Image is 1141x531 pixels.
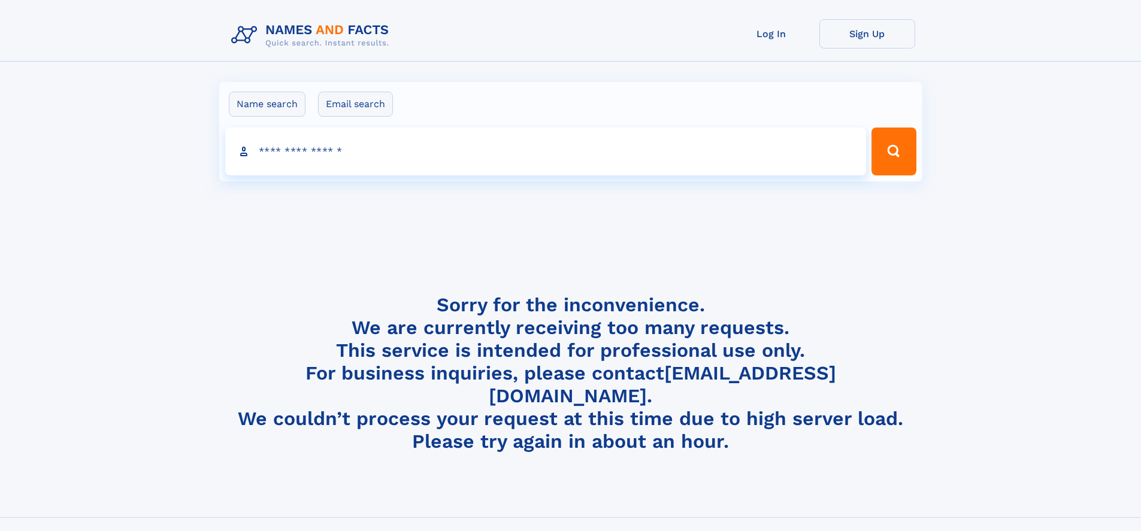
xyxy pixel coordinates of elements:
[819,19,915,48] a: Sign Up
[229,92,305,117] label: Name search
[226,19,399,51] img: Logo Names and Facts
[225,128,867,175] input: search input
[318,92,393,117] label: Email search
[489,362,836,407] a: [EMAIL_ADDRESS][DOMAIN_NAME]
[871,128,916,175] button: Search Button
[226,293,915,453] h4: Sorry for the inconvenience. We are currently receiving too many requests. This service is intend...
[724,19,819,48] a: Log In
